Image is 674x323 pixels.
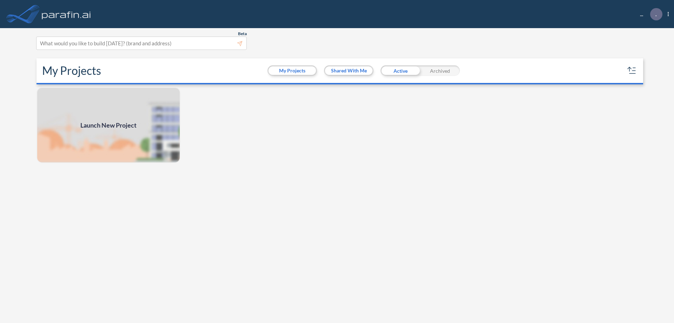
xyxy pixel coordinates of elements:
[238,31,247,37] span: Beta
[42,64,101,77] h2: My Projects
[37,87,180,163] a: Launch New Project
[629,8,669,20] div: ...
[40,7,92,21] img: logo
[80,121,137,130] span: Launch New Project
[655,11,657,17] p: .
[381,65,420,76] div: Active
[420,65,460,76] div: Archived
[269,66,316,75] button: My Projects
[325,66,372,75] button: Shared With Me
[37,87,180,163] img: add
[626,65,637,76] button: sort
